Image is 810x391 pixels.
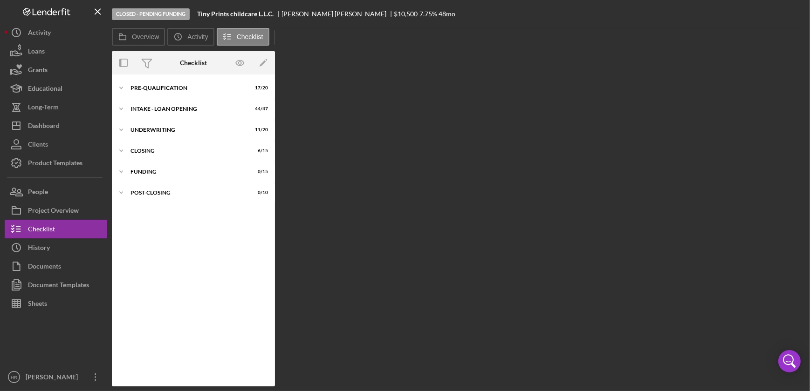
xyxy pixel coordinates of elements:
button: Checklist [217,28,269,46]
text: HR [11,375,17,380]
div: Funding [130,169,245,175]
div: Documents [28,257,61,278]
div: UNDERWRITING [130,127,245,133]
button: Dashboard [5,116,107,135]
div: 7.75 % [419,10,437,18]
button: Document Templates [5,276,107,294]
div: Long-Term [28,98,59,119]
div: INTAKE - LOAN OPENING [130,106,245,112]
div: 44 / 47 [251,106,268,112]
div: Open Intercom Messenger [778,350,801,372]
div: Closed - Pending Funding [112,8,190,20]
button: Educational [5,79,107,98]
div: 6 / 15 [251,148,268,154]
button: Activity [167,28,214,46]
button: People [5,182,107,201]
div: Pre-Qualification [130,85,245,91]
div: 48 mo [439,10,455,18]
div: Educational [28,79,62,100]
div: Document Templates [28,276,89,297]
button: Activity [5,23,107,42]
div: [PERSON_NAME] [23,368,84,389]
div: Activity [28,23,51,44]
div: Project Overview [28,201,79,222]
div: 0 / 10 [251,190,268,195]
button: Sheets [5,294,107,313]
button: Checklist [5,220,107,238]
div: Clients [28,135,48,156]
div: CLOSING [130,148,245,154]
div: 0 / 15 [251,169,268,175]
div: $10,500 [394,10,418,18]
button: Product Templates [5,154,107,172]
div: Checklist [180,59,207,67]
div: 17 / 20 [251,85,268,91]
button: Grants [5,61,107,79]
b: Tiny Prints childcare L.L.C. [197,10,274,18]
button: Long-Term [5,98,107,116]
div: History [28,238,50,259]
div: Dashboard [28,116,60,137]
div: People [28,182,48,203]
button: Overview [112,28,165,46]
button: Project Overview [5,201,107,220]
div: [PERSON_NAME] [PERSON_NAME] [281,10,394,18]
label: Checklist [237,33,263,40]
label: Activity [187,33,208,40]
div: Checklist [28,220,55,241]
button: Documents [5,257,107,276]
div: 11 / 20 [251,127,268,133]
div: Loans [28,42,45,63]
label: Overview [132,33,159,40]
button: History [5,238,107,257]
div: Sheets [28,294,47,315]
div: Product Templates [28,154,82,175]
div: POST-CLOSING [130,190,245,195]
button: HR[PERSON_NAME] [5,368,107,386]
button: Clients [5,135,107,154]
button: Loans [5,42,107,61]
div: Grants [28,61,48,81]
